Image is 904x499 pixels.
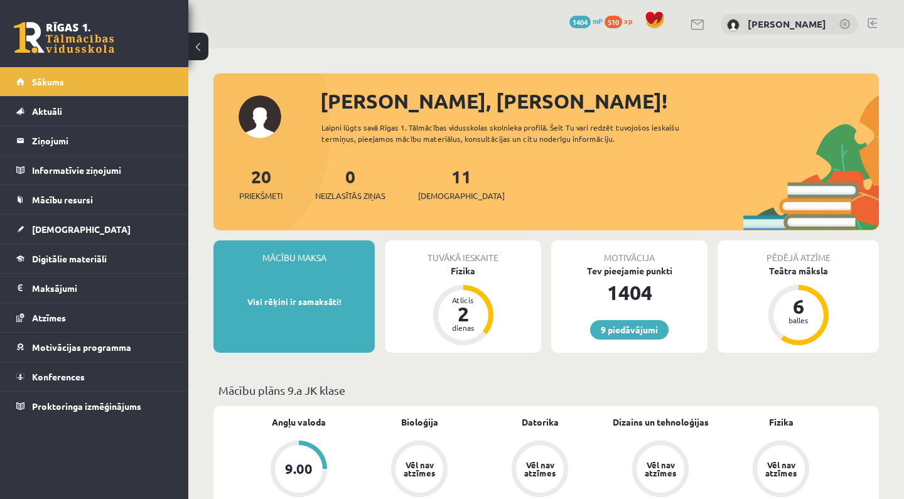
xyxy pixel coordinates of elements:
span: mP [593,16,603,26]
a: Fizika [769,416,794,429]
a: [PERSON_NAME] [748,18,826,30]
div: Pēdējā atzīme [718,240,879,264]
span: xp [624,16,632,26]
a: 11[DEMOGRAPHIC_DATA] [418,165,505,202]
div: dienas [444,324,482,331]
a: Angļu valoda [272,416,326,429]
img: Izabella Bebre [727,19,740,31]
a: Ziņojumi [16,126,173,155]
div: Fizika [385,264,541,277]
div: 1404 [551,277,708,308]
a: Sākums [16,67,173,96]
p: Mācību plāns 9.a JK klase [218,382,874,399]
span: Sākums [32,76,64,87]
span: Aktuāli [32,105,62,117]
a: Maksājumi [16,274,173,303]
a: Motivācijas programma [16,333,173,362]
a: 0Neizlasītās ziņas [315,165,385,202]
span: 510 [605,16,622,28]
div: Laipni lūgts savā Rīgas 1. Tālmācības vidusskolas skolnieka profilā. Šeit Tu vari redzēt tuvojošo... [321,122,721,144]
a: 510 xp [605,16,638,26]
div: 9.00 [285,462,313,476]
a: Teātra māksla 6 balles [718,264,879,347]
div: Mācību maksa [213,240,375,264]
span: Motivācijas programma [32,341,131,353]
div: Tuvākā ieskaite [385,240,541,264]
legend: Informatīvie ziņojumi [32,156,173,185]
div: [PERSON_NAME], [PERSON_NAME]! [320,86,879,116]
div: balles [780,316,817,324]
div: Tev pieejamie punkti [551,264,708,277]
div: Teātra māksla [718,264,879,277]
a: Rīgas 1. Tālmācības vidusskola [14,22,114,53]
a: Mācību resursi [16,185,173,214]
a: Dizains un tehnoloģijas [613,416,709,429]
span: Neizlasītās ziņas [315,190,385,202]
div: 6 [780,296,817,316]
span: [DEMOGRAPHIC_DATA] [418,190,505,202]
a: Proktoringa izmēģinājums [16,392,173,421]
div: Vēl nav atzīmes [522,461,557,477]
a: [DEMOGRAPHIC_DATA] [16,215,173,244]
div: Vēl nav atzīmes [763,461,799,477]
a: Fizika Atlicis 2 dienas [385,264,541,347]
span: [DEMOGRAPHIC_DATA] [32,223,131,235]
div: Vēl nav atzīmes [643,461,678,477]
a: Datorika [522,416,559,429]
div: Vēl nav atzīmes [402,461,437,477]
a: 9 piedāvājumi [590,320,669,340]
a: 20Priekšmeti [239,165,282,202]
a: Aktuāli [16,97,173,126]
a: Digitālie materiāli [16,244,173,273]
p: Visi rēķini ir samaksāti! [220,296,369,308]
span: Atzīmes [32,312,66,323]
span: Mācību resursi [32,194,93,205]
div: Atlicis [444,296,482,304]
span: Priekšmeti [239,190,282,202]
a: Konferences [16,362,173,391]
a: Bioloģija [401,416,438,429]
legend: Ziņojumi [32,126,173,155]
span: Digitālie materiāli [32,253,107,264]
div: 2 [444,304,482,324]
legend: Maksājumi [32,274,173,303]
div: Motivācija [551,240,708,264]
a: 1404 mP [569,16,603,26]
span: 1404 [569,16,591,28]
a: Informatīvie ziņojumi [16,156,173,185]
a: Atzīmes [16,303,173,332]
span: Konferences [32,371,85,382]
span: Proktoringa izmēģinājums [32,400,141,412]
